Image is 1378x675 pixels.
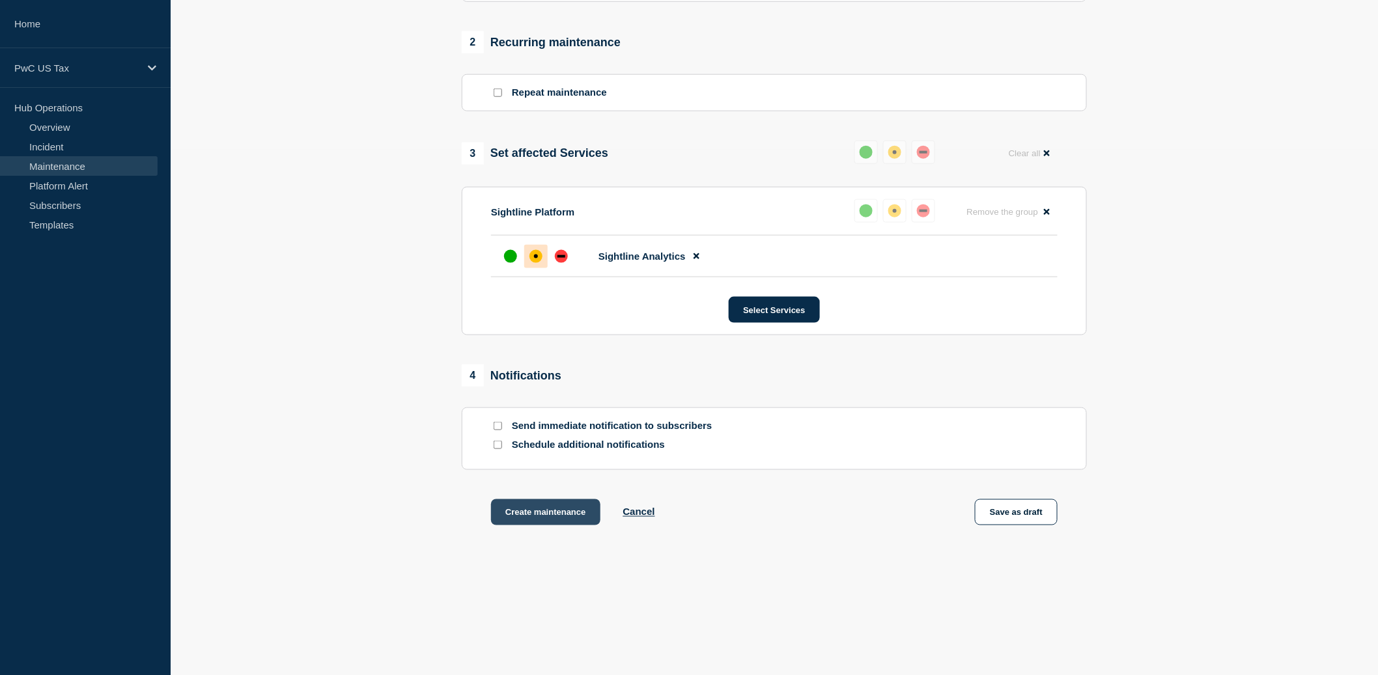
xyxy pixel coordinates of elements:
div: down [917,204,930,217]
button: Create maintenance [491,499,600,525]
div: Recurring maintenance [462,31,621,53]
div: Notifications [462,365,561,387]
span: 3 [462,143,484,165]
input: Send immediate notification to subscribers [494,422,502,430]
div: up [860,204,873,217]
div: affected [888,146,901,159]
span: Remove the group [966,207,1038,217]
div: down [917,146,930,159]
button: Select Services [729,297,819,323]
p: Sightline Platform [491,206,574,217]
button: Cancel [623,506,655,517]
button: up [854,141,878,164]
span: 4 [462,365,484,387]
p: PwC US Tax [14,62,139,74]
p: Send immediate notification to subscribers [512,420,720,432]
button: down [912,141,935,164]
button: down [912,199,935,223]
div: up [860,146,873,159]
div: affected [888,204,901,217]
div: up [504,250,517,263]
div: down [555,250,568,263]
button: Remove the group [959,199,1058,225]
div: Set affected Services [462,143,608,165]
input: Repeat maintenance [494,89,502,97]
p: Schedule additional notifications [512,439,720,451]
p: Repeat maintenance [512,87,607,99]
input: Schedule additional notifications [494,441,502,449]
button: Save as draft [975,499,1058,525]
span: 2 [462,31,484,53]
span: Sightline Analytics [598,251,686,262]
button: up [854,199,878,223]
button: affected [883,199,907,223]
div: affected [529,250,542,263]
button: Clear all [1001,141,1058,166]
button: affected [883,141,907,164]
